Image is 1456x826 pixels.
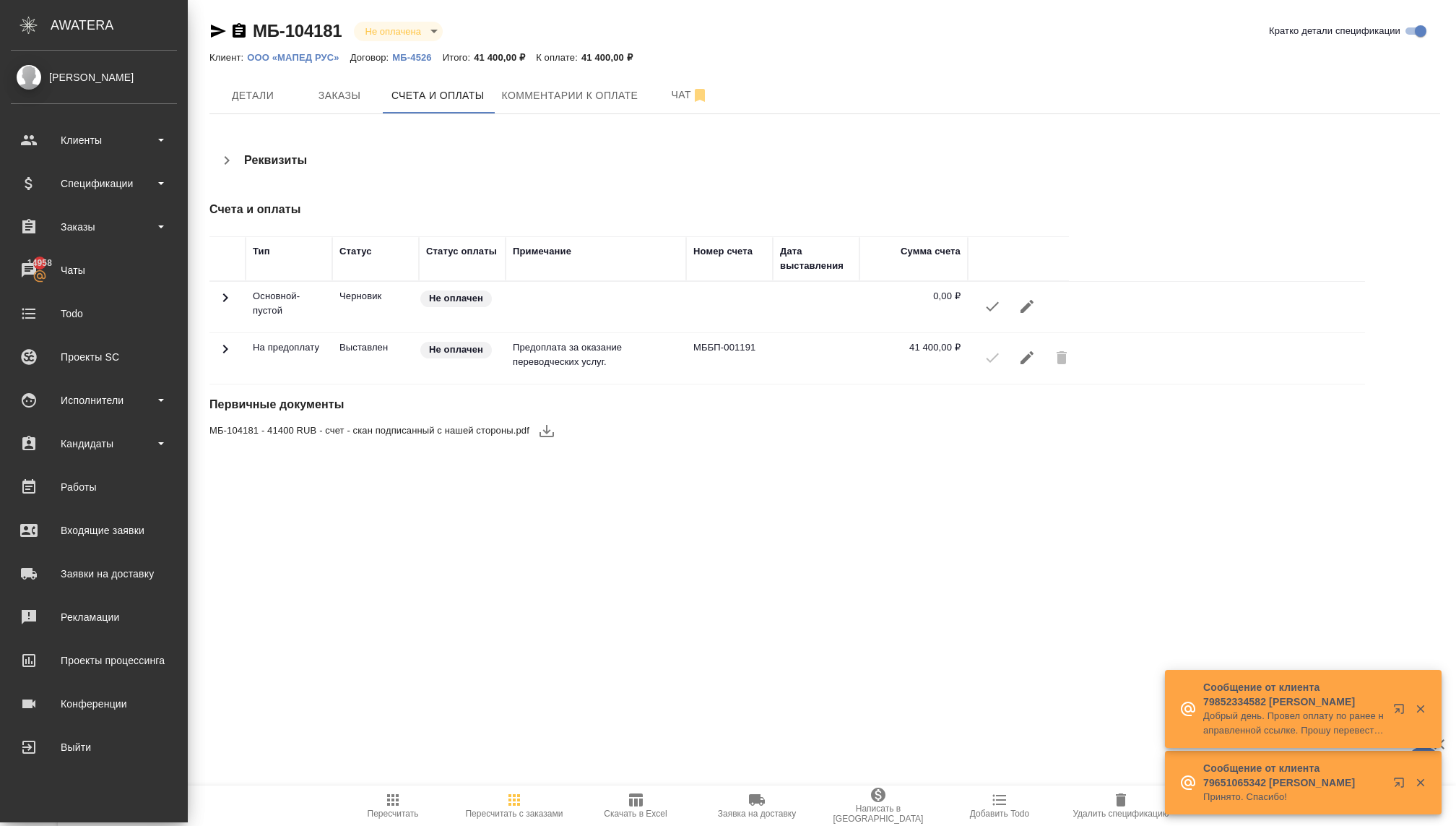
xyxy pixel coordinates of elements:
p: Сообщение от клиента 79651065342 [PERSON_NAME] [1203,761,1384,790]
h4: Реквизиты [244,152,307,169]
span: Кратко детали спецификации [1269,24,1400,38]
div: Заказы [11,216,177,238]
a: Конференции [4,686,184,722]
div: Проекты SC [11,346,177,368]
div: AWATERA [51,11,188,40]
button: Скачать в Excel [575,786,696,826]
td: 41 400,00 ₽ [859,333,968,384]
div: Todo [11,303,177,324]
span: Toggle Row Expanded [217,349,234,360]
div: Выйти [11,736,177,758]
a: ООО «МАПЕД РУС» [247,51,350,63]
div: Дата выставления [780,244,852,273]
a: Работы [4,469,184,505]
span: Чат [655,86,724,104]
button: Закрыть [1405,776,1435,789]
svg: Отписаться [691,87,708,104]
td: 0,00 ₽ [859,282,968,332]
p: Договор: [350,52,393,63]
button: Не оплачена [361,25,425,38]
div: Клиенты [11,129,177,151]
span: Детали [218,87,287,105]
div: Работы [11,476,177,498]
button: Заявка на доставку [696,786,818,826]
p: К оплате: [536,52,581,63]
div: Статус [339,244,372,259]
div: Заявки на доставку [11,563,177,585]
button: Закрыть [1405,702,1435,715]
button: Пересчитать [332,786,454,826]
span: Заказы [305,87,374,105]
div: Статус оплаты [426,244,497,259]
p: Не оплачен [429,343,483,357]
p: Сообщение от клиента 79852334582 [PERSON_NAME] [1203,680,1384,709]
div: Рекламации [11,606,177,628]
a: Todo [4,296,184,332]
span: Удалить спецификацию [1072,809,1169,819]
a: МБ-104181 [253,21,342,40]
a: Проекты процессинга [4,642,184,679]
a: Проекты SC [4,339,184,375]
span: Скачать в Excel [604,809,667,819]
span: Добавить Todo [970,809,1029,819]
td: МББП-001191 [686,333,773,384]
span: Комментарии к оплате [502,87,638,105]
p: Можно менять сумму счета, создавать счет на предоплату, вносить изменения и пересчитывать специю [339,289,412,304]
span: Пересчитать с заказами [465,809,563,819]
span: Toggle Row Expanded [217,298,234,309]
a: Заявки на доставку [4,556,184,592]
button: Редактировать [1010,340,1044,375]
button: Написать в [GEOGRAPHIC_DATA] [818,786,939,826]
td: Основной-пустой [246,282,332,332]
div: Чаты [11,259,177,281]
td: На предоплату [246,333,332,384]
div: Не оплачена [354,22,443,41]
span: Пересчитать [368,809,419,819]
button: К выставлению [975,289,1010,324]
div: Конференции [11,693,177,715]
p: ООО «МАПЕД РУС» [247,52,350,63]
span: Счета и оплаты [391,87,485,105]
a: Входящие заявки [4,512,184,548]
div: Входящие заявки [11,520,177,541]
span: 14958 [19,256,61,270]
p: МБ-4526 [392,52,442,63]
div: Кандидаты [11,433,177,455]
div: Исполнители [11,390,177,411]
a: Рекламации [4,599,184,635]
button: Скопировать ссылку для ЯМессенджера [209,22,227,40]
p: Принято. Спасибо! [1203,790,1384,804]
div: Сумма счета [901,244,961,259]
p: 41 400,00 ₽ [581,52,643,63]
button: Скопировать ссылку [230,22,248,40]
div: Номер счета [693,244,753,259]
div: Проекты процессинга [11,650,177,671]
button: Удалить спецификацию [1060,786,1182,826]
a: Выйти [4,729,184,765]
h4: Счета и оплаты [209,201,1030,218]
div: Спецификации [11,173,177,194]
p: Итого: [443,52,474,63]
p: 41 400,00 ₽ [474,52,536,63]
button: Пересчитать с заказами [454,786,575,826]
p: Клиент: [209,52,247,63]
div: Тип [253,244,270,259]
h4: Первичные документы [209,396,1030,413]
button: Открыть в новой вкладке [1384,768,1419,803]
a: МБ-4526 [392,51,442,63]
button: Редактировать [1010,289,1044,324]
div: [PERSON_NAME] [11,69,177,85]
span: МБ-104181 - 41400 RUB - счет - скан подписанный с нашей стороны.pdf [209,423,529,438]
span: Заявка на доставку [718,809,796,819]
p: Предоплата за оказание переводческих услуг. [513,340,679,369]
div: Примечание [513,244,571,259]
p: Не оплачен [429,291,483,306]
p: Добрый день. Провел оплату по ранее направленной ссылке. Прошу перевести документы. [1203,709,1384,738]
button: Добавить Todo [939,786,1060,826]
p: Все изменения в спецификации заблокированы [339,340,412,355]
button: Открыть в новой вкладке [1384,694,1419,729]
a: 14958Чаты [4,252,184,288]
span: Написать в [GEOGRAPHIC_DATA] [826,804,930,824]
